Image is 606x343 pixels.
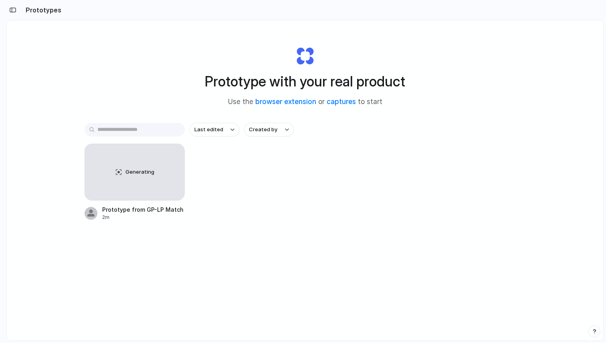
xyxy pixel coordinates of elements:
[125,168,154,176] span: Generating
[244,123,294,136] button: Created by
[228,97,382,107] span: Use the or to start
[190,123,239,136] button: Last edited
[255,98,316,106] a: browser extension
[102,205,185,214] div: Prototype from GP-LP Match Dashboard
[102,214,185,221] div: 2m
[205,71,405,92] h1: Prototype with your real product
[194,126,223,134] span: Last edited
[85,144,185,221] a: GeneratingPrototype from GP-LP Match Dashboard2m
[22,5,61,15] h2: Prototypes
[249,126,277,134] span: Created by
[327,98,356,106] a: captures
